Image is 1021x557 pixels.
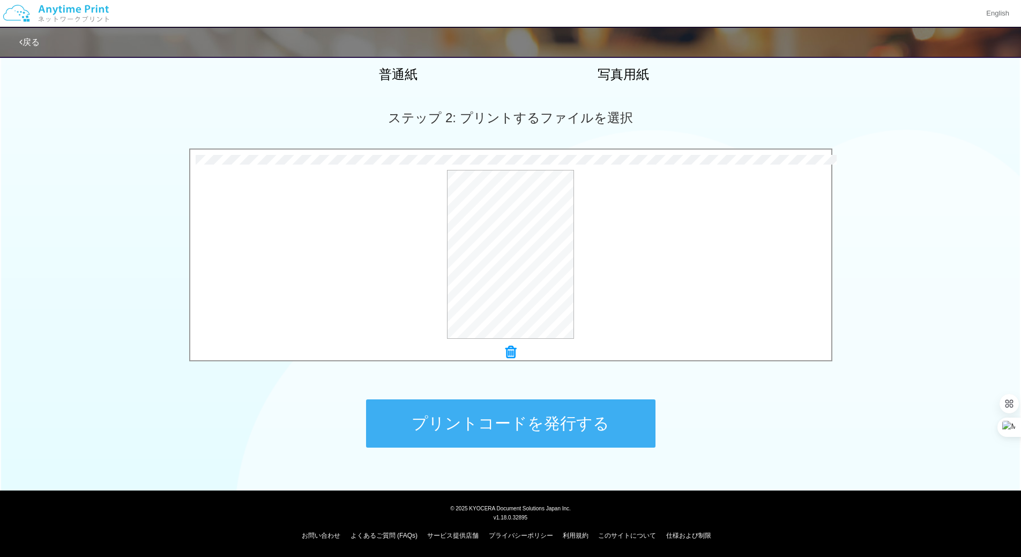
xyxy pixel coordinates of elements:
a: お問い合わせ [302,532,340,539]
a: プライバシーポリシー [489,532,553,539]
span: v1.18.0.32895 [494,514,527,521]
a: このサイトについて [598,532,656,539]
a: 仕様および制限 [666,532,711,539]
button: プリントコードを発行する [366,399,655,448]
a: よくあるご質問 (FAQs) [351,532,418,539]
a: サービス提供店舗 [427,532,479,539]
a: 戻る [19,38,40,47]
span: © 2025 KYOCERA Document Solutions Japan Inc. [450,504,571,511]
a: 利用規約 [563,532,588,539]
h2: 写真用紙 [530,68,717,81]
span: ステップ 2: プリントするファイルを選択 [388,110,632,125]
h2: 普通紙 [304,68,492,81]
